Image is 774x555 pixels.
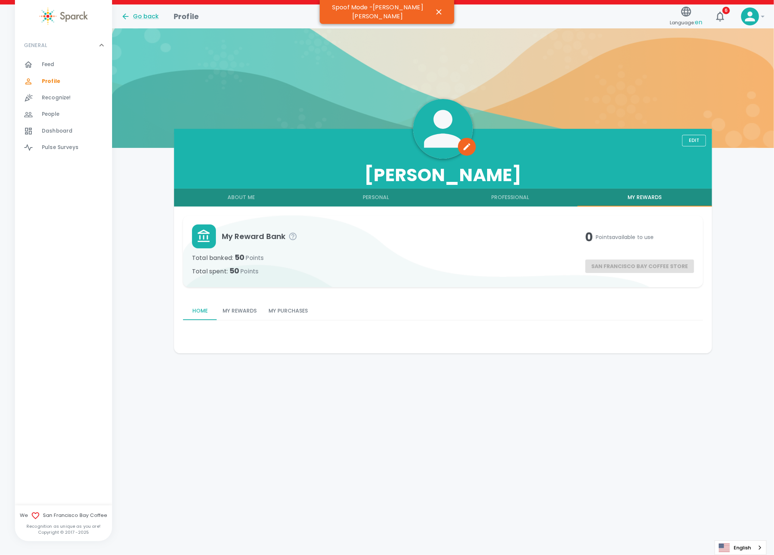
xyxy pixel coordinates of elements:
[670,18,702,28] span: Language:
[174,165,712,186] h3: [PERSON_NAME]
[578,189,712,207] button: My Rewards
[15,106,112,123] a: People
[715,540,767,555] aside: Language selected: English
[585,230,694,245] h4: 0
[15,511,112,520] span: We San Francisco Bay Coffee
[183,302,703,320] div: rewards-tabs
[121,12,159,21] button: Go back
[174,189,712,207] div: full width tabs
[192,265,585,277] p: Total spent :
[42,94,71,102] span: Recognize!
[15,56,112,159] div: GENERAL
[240,267,258,276] span: Points
[715,540,767,555] div: Language
[15,7,112,25] a: Sparck logo
[711,7,729,25] button: 6
[15,523,112,529] p: Recognition as unique as you are!
[15,56,112,73] a: Feed
[42,111,59,118] span: People
[235,252,264,263] span: 50
[229,266,258,276] span: 50
[245,254,264,262] span: Points
[42,144,78,151] span: Pulse Surveys
[667,3,705,30] button: Language:en
[39,7,88,25] img: Sparck logo
[42,127,72,135] span: Dashboard
[222,230,585,242] span: My Reward Bank
[217,302,263,320] button: My Rewards
[15,529,112,535] p: Copyright © 2017 - 2025
[42,78,60,85] span: Profile
[15,73,112,90] a: Profile
[24,41,47,49] p: GENERAL
[596,233,654,241] span: Points available to use
[183,302,217,320] button: Home
[174,189,309,207] button: About Me
[682,135,706,146] button: Edit
[15,90,112,106] a: Recognize!
[192,251,585,263] p: Total banked :
[42,61,55,68] span: Feed
[695,18,702,27] span: en
[309,189,443,207] button: Personal
[15,139,112,156] a: Pulse Surveys
[722,7,730,14] span: 6
[15,34,112,56] div: GENERAL
[15,123,112,139] a: Dashboard
[443,189,578,207] button: Professional
[715,541,766,555] a: English
[174,10,199,22] h1: Profile
[263,302,314,320] button: My Purchases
